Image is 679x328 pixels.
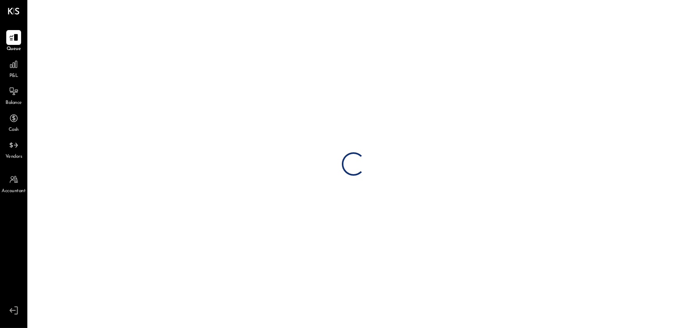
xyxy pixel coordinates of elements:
span: Cash [9,127,19,134]
a: Cash [0,111,27,134]
span: Vendors [5,153,22,160]
span: Queue [7,46,21,53]
span: Balance [5,100,22,107]
span: Accountant [2,188,26,195]
a: Queue [0,30,27,53]
a: Accountant [0,172,27,195]
span: P&L [9,73,18,80]
a: Balance [0,84,27,107]
a: P&L [0,57,27,80]
a: Vendors [0,138,27,160]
